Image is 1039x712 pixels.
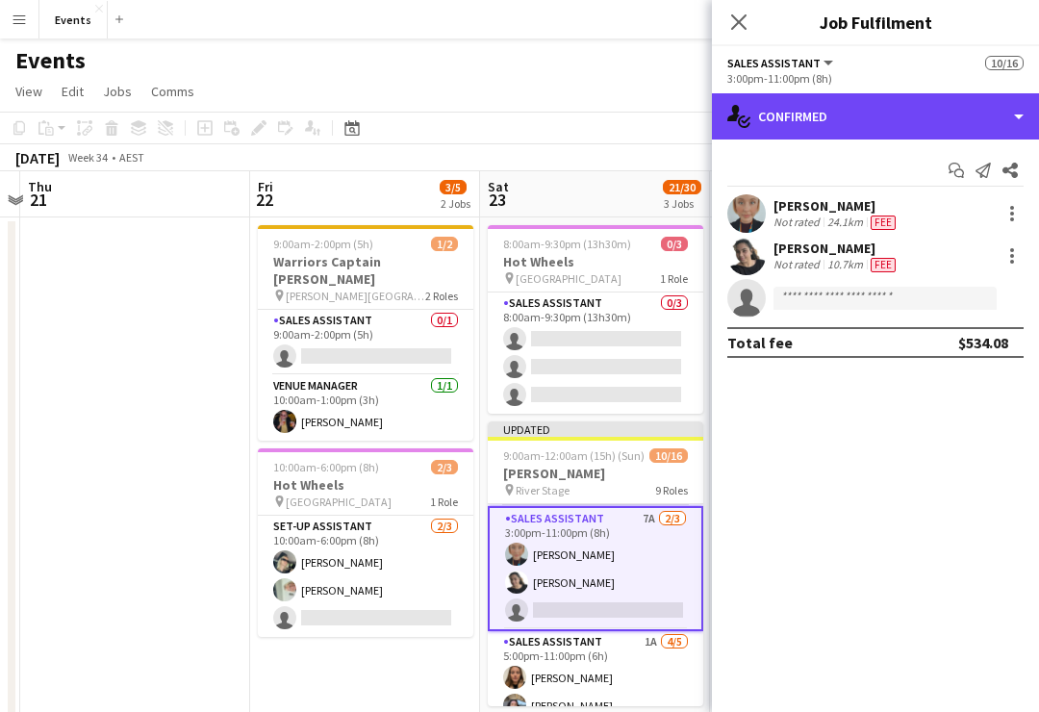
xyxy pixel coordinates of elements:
[273,237,373,251] span: 9:00am-2:00pm (5h)
[39,1,108,38] button: Events
[867,257,900,272] div: Crew has different fees then in role
[649,448,688,463] span: 10/16
[431,460,458,474] span: 2/3
[660,271,688,286] span: 1 Role
[63,150,112,165] span: Week 34
[15,148,60,167] div: [DATE]
[430,495,458,509] span: 1 Role
[143,79,202,104] a: Comms
[258,476,473,494] h3: Hot Wheels
[103,83,132,100] span: Jobs
[773,257,824,272] div: Not rated
[15,46,86,75] h1: Events
[773,240,900,257] div: [PERSON_NAME]
[62,83,84,100] span: Edit
[727,56,836,70] button: Sales Assistant
[727,56,821,70] span: Sales Assistant
[871,258,896,272] span: Fee
[488,421,703,437] div: Updated
[503,237,631,251] span: 8:00am-9:30pm (13h30m)
[485,189,509,211] span: 23
[516,271,621,286] span: [GEOGRAPHIC_DATA]
[503,448,645,463] span: 9:00am-12:00am (15h) (Sun)
[273,460,379,474] span: 10:00am-6:00pm (8h)
[25,189,52,211] span: 21
[151,83,194,100] span: Comms
[286,495,392,509] span: [GEOGRAPHIC_DATA]
[655,483,688,497] span: 9 Roles
[488,465,703,482] h3: [PERSON_NAME]
[663,180,701,194] span: 21/30
[441,196,470,211] div: 2 Jobs
[664,196,700,211] div: 3 Jobs
[28,178,52,195] span: Thu
[255,189,273,211] span: 22
[95,79,139,104] a: Jobs
[712,93,1039,140] div: Confirmed
[773,215,824,230] div: Not rated
[824,215,867,230] div: 24.1km
[985,56,1024,70] span: 10/16
[488,506,703,631] app-card-role: Sales Assistant7A2/33:00pm-11:00pm (8h)[PERSON_NAME][PERSON_NAME]
[488,421,703,706] app-job-card: Updated9:00am-12:00am (15h) (Sun)10/16[PERSON_NAME] River Stage9 Roles Sales Assistant1/112:00pm-...
[8,79,50,104] a: View
[258,375,473,441] app-card-role: Venue Manager1/110:00am-1:00pm (3h)[PERSON_NAME]
[727,71,1024,86] div: 3:00pm-11:00pm (8h)
[871,216,896,230] span: Fee
[773,197,900,215] div: [PERSON_NAME]
[425,289,458,303] span: 2 Roles
[440,180,467,194] span: 3/5
[431,237,458,251] span: 1/2
[867,215,900,230] div: Crew has different fees then in role
[54,79,91,104] a: Edit
[119,150,144,165] div: AEST
[258,225,473,441] app-job-card: 9:00am-2:00pm (5h)1/2Warriors Captain [PERSON_NAME] [PERSON_NAME][GEOGRAPHIC_DATA]2 RolesSales As...
[488,178,509,195] span: Sat
[727,333,793,352] div: Total fee
[286,289,425,303] span: [PERSON_NAME][GEOGRAPHIC_DATA]
[488,253,703,270] h3: Hot Wheels
[661,237,688,251] span: 0/3
[258,253,473,288] h3: Warriors Captain [PERSON_NAME]
[516,483,570,497] span: River Stage
[488,292,703,414] app-card-role: Sales Assistant0/38:00am-9:30pm (13h30m)
[488,225,703,414] app-job-card: 8:00am-9:30pm (13h30m)0/3Hot Wheels [GEOGRAPHIC_DATA]1 RoleSales Assistant0/38:00am-9:30pm (13h30m)
[258,516,473,637] app-card-role: Set-up Assistant2/310:00am-6:00pm (8h)[PERSON_NAME][PERSON_NAME]
[712,10,1039,35] h3: Job Fulfilment
[824,257,867,272] div: 10.7km
[258,310,473,375] app-card-role: Sales Assistant0/19:00am-2:00pm (5h)
[258,448,473,637] app-job-card: 10:00am-6:00pm (8h)2/3Hot Wheels [GEOGRAPHIC_DATA]1 RoleSet-up Assistant2/310:00am-6:00pm (8h)[PE...
[15,83,42,100] span: View
[958,333,1008,352] div: $534.08
[258,178,273,195] span: Fri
